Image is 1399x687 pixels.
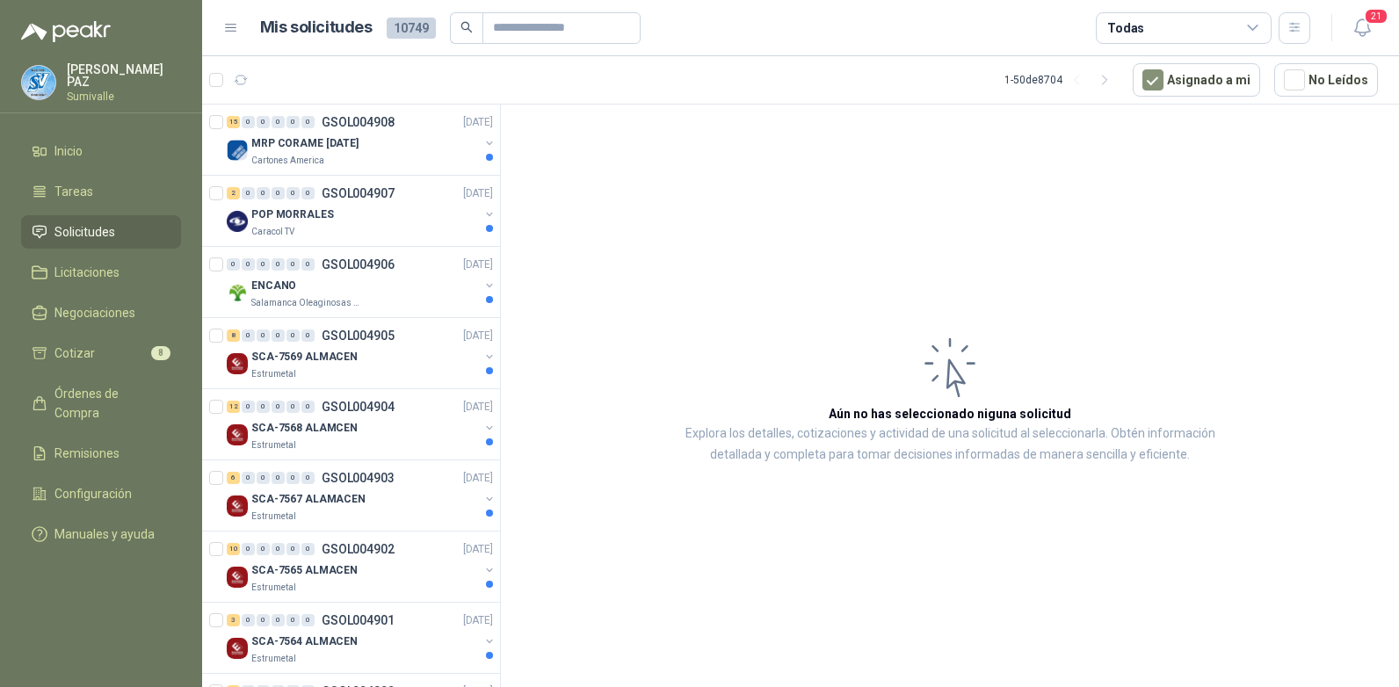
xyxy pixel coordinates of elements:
div: 0 [272,116,285,128]
img: Company Logo [227,353,248,374]
div: 6 [227,472,240,484]
p: Explora los detalles, cotizaciones y actividad de una solicitud al seleccionarla. Obtén informaci... [677,423,1223,466]
a: Negociaciones [21,296,181,329]
div: 0 [242,543,255,555]
p: [DATE] [463,399,493,416]
span: Inicio [54,141,83,161]
p: GSOL004904 [322,401,395,413]
a: Cotizar8 [21,336,181,370]
div: 0 [272,401,285,413]
div: 0 [257,329,270,342]
div: 0 [272,329,285,342]
div: 0 [242,116,255,128]
p: [DATE] [463,185,493,202]
span: Remisiones [54,444,120,463]
div: 0 [286,258,300,271]
div: 0 [301,329,315,342]
p: SCA-7569 ALMACEN [251,349,358,365]
span: Negociaciones [54,303,135,322]
div: 0 [272,543,285,555]
button: No Leídos [1274,63,1378,97]
a: Configuración [21,477,181,510]
img: Company Logo [227,282,248,303]
div: 0 [286,329,300,342]
p: MRP CORAME [DATE] [251,135,359,152]
div: 0 [301,543,315,555]
a: 8 0 0 0 0 0 GSOL004905[DATE] Company LogoSCA-7569 ALMACENEstrumetal [227,325,497,381]
p: Estrumetal [251,652,296,666]
p: GSOL004903 [322,472,395,484]
div: 0 [301,401,315,413]
h3: Aún no has seleccionado niguna solicitud [829,404,1071,423]
div: 0 [257,472,270,484]
div: 1 - 50 de 8704 [1004,66,1119,94]
p: GSOL004906 [322,258,395,271]
div: 0 [286,614,300,626]
a: 3 0 0 0 0 0 GSOL004901[DATE] Company LogoSCA-7564 ALMACENEstrumetal [227,610,497,666]
p: [DATE] [463,612,493,629]
img: Company Logo [227,140,248,161]
button: Asignado a mi [1133,63,1260,97]
p: SCA-7568 ALAMCEN [251,420,358,437]
div: 0 [257,543,270,555]
div: 12 [227,401,240,413]
a: 15 0 0 0 0 0 GSOL004908[DATE] Company LogoMRP CORAME [DATE]Cartones America [227,112,497,168]
p: Salamanca Oleaginosas SAS [251,296,362,310]
div: 0 [286,187,300,199]
div: 0 [301,116,315,128]
div: 0 [242,472,255,484]
a: Remisiones [21,437,181,470]
img: Company Logo [227,567,248,588]
p: Sumivalle [67,91,181,102]
div: 8 [227,329,240,342]
p: [DATE] [463,257,493,273]
div: 0 [272,472,285,484]
span: 21 [1364,8,1388,25]
div: 0 [227,258,240,271]
div: 0 [301,472,315,484]
span: Cotizar [54,343,95,363]
div: 0 [257,116,270,128]
p: GSOL004901 [322,614,395,626]
p: [DATE] [463,541,493,558]
p: GSOL004902 [322,543,395,555]
div: 0 [301,258,315,271]
span: Manuales y ayuda [54,524,155,544]
p: ENCANO [251,278,296,294]
div: 0 [286,472,300,484]
span: search [460,21,473,33]
div: 0 [301,187,315,199]
button: 21 [1346,12,1378,44]
div: 3 [227,614,240,626]
span: Tareas [54,182,93,201]
p: Estrumetal [251,367,296,381]
div: 10 [227,543,240,555]
a: 2 0 0 0 0 0 GSOL004907[DATE] Company LogoPOP MORRALESCaracol TV [227,183,497,239]
div: 0 [242,329,255,342]
a: Licitaciones [21,256,181,289]
img: Company Logo [227,424,248,445]
a: Órdenes de Compra [21,377,181,430]
p: GSOL004907 [322,187,395,199]
a: 0 0 0 0 0 0 GSOL004906[DATE] Company LogoENCANOSalamanca Oleaginosas SAS [227,254,497,310]
div: 0 [257,401,270,413]
img: Logo peakr [21,21,111,42]
span: 8 [151,346,170,360]
a: 6 0 0 0 0 0 GSOL004903[DATE] Company LogoSCA-7567 ALAMACENEstrumetal [227,467,497,524]
span: Configuración [54,484,132,503]
div: 0 [272,187,285,199]
p: Estrumetal [251,510,296,524]
div: 2 [227,187,240,199]
p: Estrumetal [251,438,296,452]
div: 0 [286,401,300,413]
p: Caracol TV [251,225,294,239]
h1: Mis solicitudes [260,15,373,40]
div: 15 [227,116,240,128]
img: Company Logo [227,495,248,517]
div: 0 [257,187,270,199]
a: Solicitudes [21,215,181,249]
p: GSOL004905 [322,329,395,342]
div: Todas [1107,18,1144,38]
span: Órdenes de Compra [54,384,164,423]
a: Tareas [21,175,181,208]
